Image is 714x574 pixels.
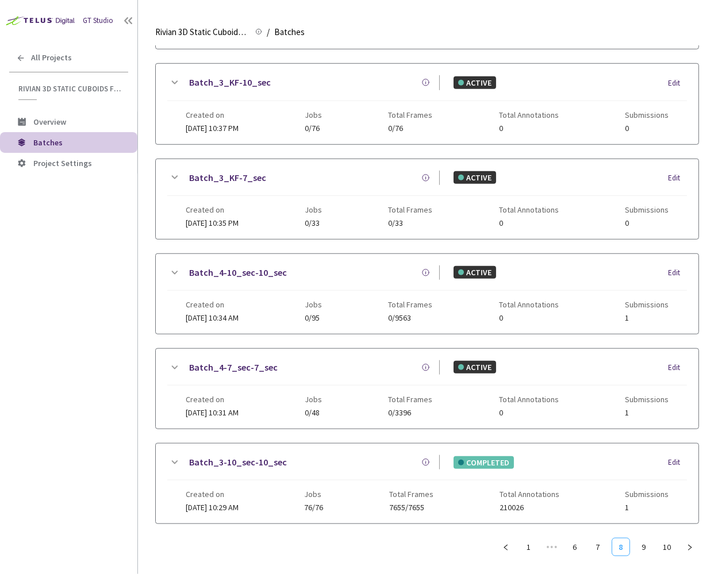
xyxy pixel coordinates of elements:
[635,538,653,556] li: 9
[658,538,676,556] li: 10
[305,300,322,309] span: Jobs
[389,490,433,499] span: Total Frames
[388,409,432,417] span: 0/3396
[155,25,248,39] span: Rivian 3D Static Cuboids fixed[2024-25]
[454,76,496,89] div: ACTIVE
[499,124,559,133] span: 0
[625,490,669,499] span: Submissions
[388,219,432,228] span: 0/33
[156,64,698,144] div: Batch_3_KF-10_secACTIVEEditCreated on[DATE] 10:37 PMJobs0/76Total Frames0/76Total Annotations0Sub...
[499,314,559,322] span: 0
[499,219,559,228] span: 0
[186,218,239,228] span: [DATE] 10:35 PM
[189,455,287,469] a: Batch_3-10_sec-10_sec
[33,117,66,127] span: Overview
[156,254,698,334] div: Batch_4-10_sec-10_secACTIVEEditCreated on[DATE] 10:34 AMJobs0/95Total Frames0/9563Total Annotatio...
[668,362,687,373] div: Edit
[31,53,72,63] span: All Projects
[668,78,687,89] div: Edit
[625,219,669,228] span: 0
[589,538,607,556] li: 7
[186,395,239,404] span: Created on
[499,205,559,214] span: Total Annotations
[658,538,675,556] a: 10
[186,123,239,133] span: [DATE] 10:37 PM
[520,538,538,556] li: 1
[454,456,514,469] div: COMPLETED
[625,205,669,214] span: Submissions
[305,409,322,417] span: 0/48
[389,503,433,512] span: 7655/7655
[681,538,699,556] li: Next Page
[589,538,606,556] a: 7
[668,172,687,184] div: Edit
[500,503,559,512] span: 210026
[500,490,559,499] span: Total Annotations
[499,395,559,404] span: Total Annotations
[668,267,687,279] div: Edit
[625,300,669,309] span: Submissions
[454,361,496,373] div: ACTIVE
[625,503,669,512] span: 1
[681,538,699,556] button: right
[625,124,669,133] span: 0
[502,544,509,551] span: left
[499,409,559,417] span: 0
[18,84,121,94] span: Rivian 3D Static Cuboids fixed[2024-25]
[388,395,432,404] span: Total Frames
[305,124,322,133] span: 0/76
[305,219,322,228] span: 0/33
[33,137,63,148] span: Batches
[305,395,322,404] span: Jobs
[625,409,669,417] span: 1
[304,503,323,512] span: 76/76
[499,300,559,309] span: Total Annotations
[189,75,271,90] a: Batch_3_KF-10_sec
[543,538,561,556] li: Previous 5 Pages
[186,205,239,214] span: Created on
[189,360,278,375] a: Batch_4-7_sec-7_sec
[625,110,669,120] span: Submissions
[612,538,629,556] a: 8
[497,538,515,556] li: Previous Page
[388,205,432,214] span: Total Frames
[156,159,698,239] div: Batch_3_KF-7_secACTIVEEditCreated on[DATE] 10:35 PMJobs0/33Total Frames0/33Total Annotations0Subm...
[625,314,669,322] span: 1
[186,110,239,120] span: Created on
[566,538,584,556] a: 6
[83,15,113,26] div: GT Studio
[189,265,287,280] a: Batch_4-10_sec-10_sec
[186,313,239,323] span: [DATE] 10:34 AM
[566,538,584,556] li: 6
[388,300,432,309] span: Total Frames
[686,544,693,551] span: right
[543,538,561,556] span: •••
[304,490,323,499] span: Jobs
[274,25,305,39] span: Batches
[497,538,515,556] button: left
[186,407,239,418] span: [DATE] 10:31 AM
[186,300,239,309] span: Created on
[305,314,322,322] span: 0/95
[156,349,698,429] div: Batch_4-7_sec-7_secACTIVEEditCreated on[DATE] 10:31 AMJobs0/48Total Frames0/3396Total Annotations...
[454,266,496,279] div: ACTIVE
[189,171,266,185] a: Batch_3_KF-7_sec
[267,25,270,39] li: /
[388,124,432,133] span: 0/76
[625,395,669,404] span: Submissions
[186,502,239,513] span: [DATE] 10:29 AM
[520,538,538,556] a: 1
[454,171,496,184] div: ACTIVE
[388,314,432,322] span: 0/9563
[499,110,559,120] span: Total Annotations
[33,158,92,168] span: Project Settings
[612,538,630,556] li: 8
[305,205,322,214] span: Jobs
[668,457,687,468] div: Edit
[635,538,652,556] a: 9
[186,490,239,499] span: Created on
[305,110,322,120] span: Jobs
[388,110,432,120] span: Total Frames
[156,444,698,523] div: Batch_3-10_sec-10_secCOMPLETEDEditCreated on[DATE] 10:29 AMJobs76/76Total Frames7655/7655Total An...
